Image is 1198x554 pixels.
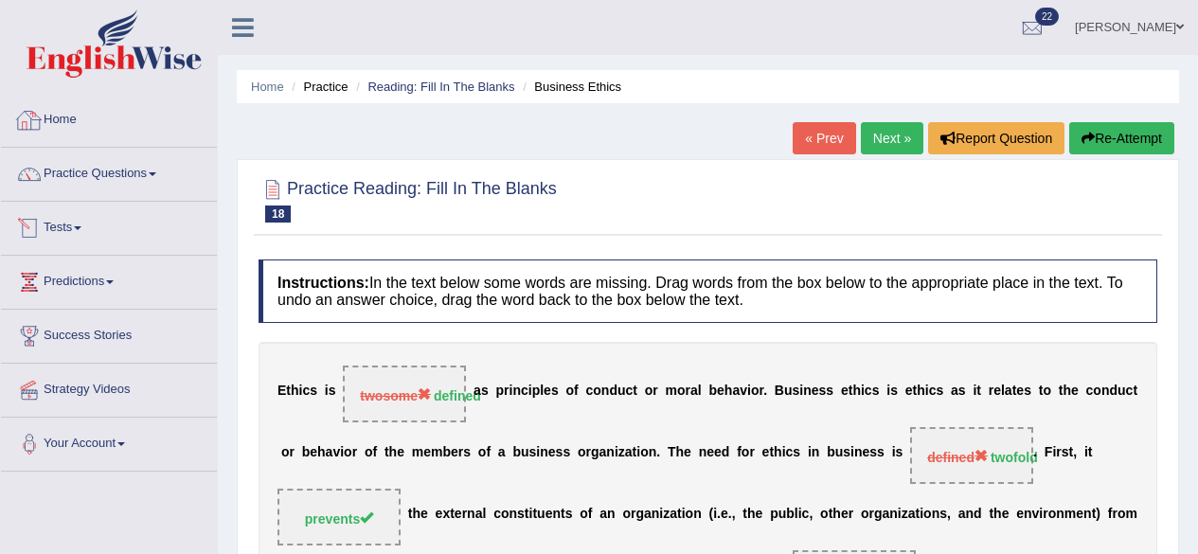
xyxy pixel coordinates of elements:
[455,507,462,522] b: e
[1126,384,1134,399] b: c
[431,445,442,460] b: m
[365,445,373,460] b: o
[917,384,925,399] b: h
[633,445,637,460] b: t
[663,507,670,522] b: z
[1118,507,1126,522] b: o
[599,507,607,522] b: a
[892,445,896,460] b: i
[593,384,601,399] b: o
[609,384,617,399] b: d
[1043,384,1051,399] b: o
[1,94,217,141] a: Home
[525,507,529,522] b: t
[451,445,458,460] b: e
[1048,507,1057,522] b: o
[932,507,940,522] b: n
[751,384,760,399] b: o
[1109,384,1118,399] b: d
[1088,445,1093,460] b: t
[495,384,504,399] b: p
[1056,507,1064,522] b: n
[1002,507,1010,522] b: e
[644,507,652,522] b: a
[1,310,217,357] a: Success Stories
[740,384,747,399] b: v
[552,507,561,522] b: n
[450,507,455,522] b: t
[1039,507,1043,522] b: i
[474,384,481,399] b: a
[812,445,820,460] b: n
[1045,445,1053,460] b: F
[482,507,486,522] b: l
[384,445,389,460] b: t
[759,384,763,399] b: r
[420,507,428,522] b: e
[529,507,533,522] b: i
[1,418,217,465] a: Your Account
[659,507,663,522] b: i
[467,507,475,522] b: n
[849,507,853,522] b: r
[463,445,471,460] b: s
[827,445,835,460] b: b
[586,445,591,460] b: r
[1039,384,1044,399] b: t
[905,384,913,399] b: e
[606,445,615,460] b: n
[540,384,544,399] b: l
[877,445,885,460] b: s
[509,384,512,399] b: i
[1086,384,1094,399] b: c
[928,122,1064,154] button: Report Question
[993,507,1002,522] b: h
[690,384,698,399] b: a
[861,507,869,522] b: o
[442,507,450,522] b: x
[713,507,717,522] b: i
[1133,384,1137,399] b: t
[809,507,813,522] b: ,
[277,275,369,291] b: Instructions:
[706,445,714,460] b: e
[1024,507,1032,522] b: n
[1071,384,1079,399] b: e
[563,445,570,460] b: s
[1125,507,1136,522] b: m
[521,445,529,460] b: u
[548,445,556,460] b: e
[786,445,794,460] b: c
[1032,507,1040,522] b: v
[599,445,607,460] b: a
[826,384,833,399] b: s
[521,384,528,399] b: c
[1063,384,1071,399] b: h
[580,507,588,522] b: o
[682,507,686,522] b: i
[699,445,707,460] b: n
[742,507,747,522] b: t
[1016,507,1024,522] b: e
[588,507,593,522] b: f
[633,384,637,399] b: t
[747,507,756,522] b: h
[574,384,579,399] b: f
[462,507,467,522] b: r
[749,445,754,460] b: r
[532,384,541,399] b: p
[486,445,491,460] b: f
[896,445,903,460] b: s
[742,445,750,460] b: o
[863,445,870,460] b: e
[585,384,593,399] b: c
[317,445,326,460] b: h
[1101,384,1110,399] b: n
[653,384,657,399] b: r
[635,507,644,522] b: g
[360,388,431,403] span: twosome
[799,384,803,399] b: i
[636,445,640,460] b: i
[540,445,548,460] b: n
[649,445,657,460] b: n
